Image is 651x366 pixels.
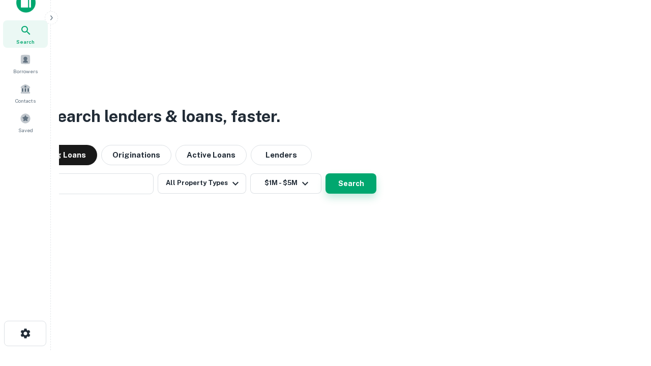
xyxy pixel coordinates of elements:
[3,79,48,107] a: Contacts
[600,285,651,333] iframe: Chat Widget
[3,20,48,48] a: Search
[158,173,246,194] button: All Property Types
[251,145,312,165] button: Lenders
[101,145,171,165] button: Originations
[175,145,247,165] button: Active Loans
[325,173,376,194] button: Search
[18,126,33,134] span: Saved
[16,38,35,46] span: Search
[3,50,48,77] a: Borrowers
[46,104,280,129] h3: Search lenders & loans, faster.
[15,97,36,105] span: Contacts
[3,109,48,136] a: Saved
[250,173,321,194] button: $1M - $5M
[13,67,38,75] span: Borrowers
